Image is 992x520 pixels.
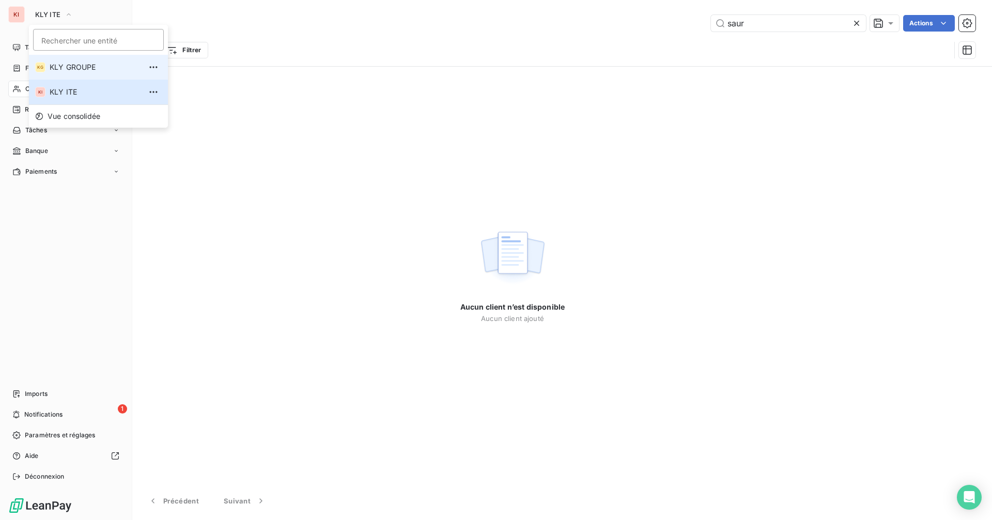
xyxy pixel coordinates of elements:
span: Tâches [25,126,47,135]
button: Actions [903,15,955,32]
button: Suivant [211,490,278,512]
a: Tableau de bord [8,39,123,56]
span: 1 [118,404,127,414]
a: Banque [8,143,123,159]
a: 17Relances [8,101,123,118]
img: empty state [479,226,546,290]
img: Logo LeanPay [8,497,72,514]
span: Paramètres et réglages [25,431,95,440]
input: placeholder [33,29,164,51]
button: Filtrer [160,42,208,58]
div: KI [8,6,25,23]
div: KG [35,62,45,72]
span: Imports [25,389,48,399]
span: Aide [25,451,39,461]
span: Relances [25,105,52,114]
input: Rechercher [711,15,866,32]
span: KLY ITE [35,10,60,19]
span: Vue consolidée [48,111,100,121]
a: Tâches [8,122,123,139]
button: Précédent [135,490,211,512]
a: Aide [8,448,123,464]
a: Factures [8,60,123,77]
a: Paiements [8,163,123,180]
span: Banque [25,146,48,156]
span: Clients [25,84,46,94]
a: Paramètres et réglages [8,427,123,443]
span: KLY GROUPE [50,62,141,72]
span: Déconnexion [25,472,65,481]
a: Clients [8,81,123,97]
span: Aucun client ajouté [481,314,544,323]
span: Tableau de bord [25,43,73,52]
span: Paiements [25,167,57,176]
a: Imports [8,386,123,402]
span: Factures [25,64,52,73]
div: Open Intercom Messenger [957,485,982,510]
div: KI [35,87,45,97]
span: Notifications [24,410,63,419]
span: KLY ITE [50,87,141,97]
span: Aucun client n’est disponible [460,302,565,312]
